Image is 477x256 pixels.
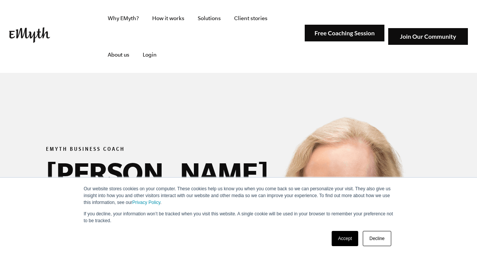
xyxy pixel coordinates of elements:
p: Our website stores cookies on your computer. These cookies help us know you when you come back so... [84,185,394,206]
a: Login [137,36,163,73]
p: If you decline, your information won’t be tracked when you visit this website. A single cookie wi... [84,210,394,224]
img: Free Coaching Session [305,25,384,42]
h6: EMYTH BUSINESS COACH [46,146,229,154]
h1: [PERSON_NAME] [46,155,229,189]
a: Decline [363,231,391,246]
img: EMyth [9,27,50,43]
a: About us [102,36,135,73]
a: Accept [332,231,359,246]
a: Privacy Policy [132,200,161,205]
img: Join Our Community [388,28,468,45]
